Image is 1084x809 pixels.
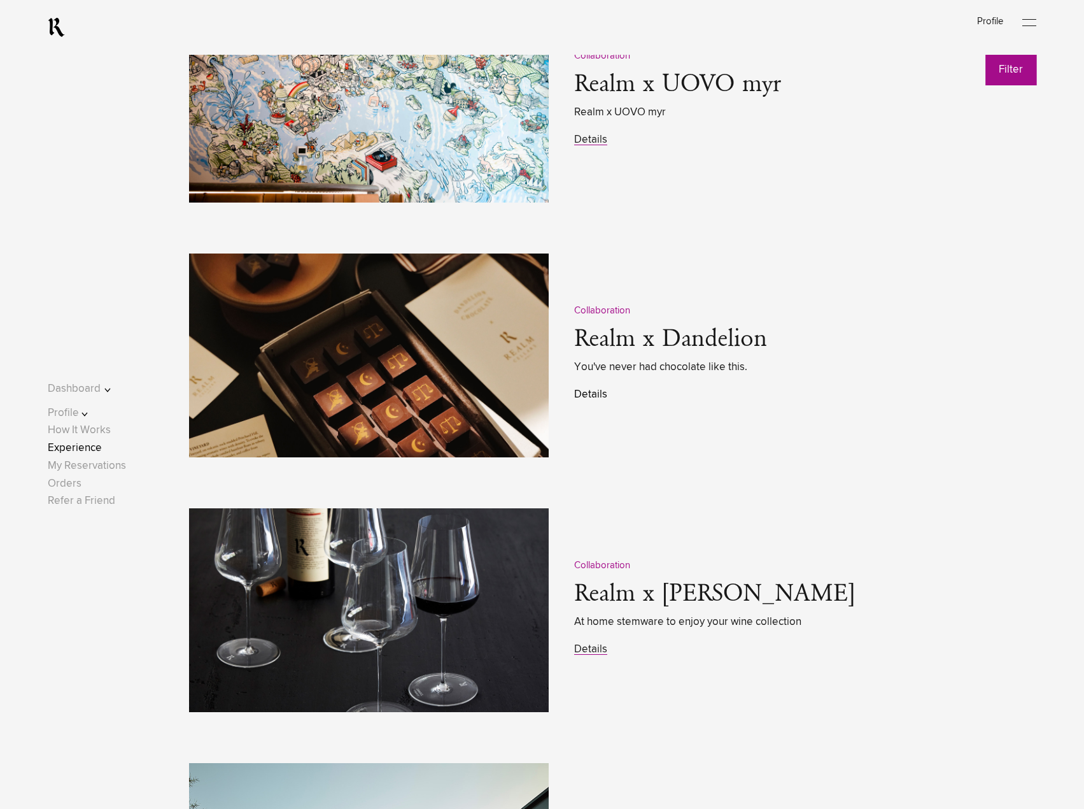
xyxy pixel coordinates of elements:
[48,425,111,436] a: How It Works
[985,54,1036,85] button: Filter
[574,613,1040,631] span: At home stemware to enjoy your wine collection
[574,306,630,315] span: Collaboration
[48,478,81,489] a: Orders
[574,644,607,655] a: Details
[189,508,549,712] img: REALM_GRASSL-2328x1552-72dpi.jpg
[574,134,607,145] a: Details
[48,496,115,506] a: Refer a Friend
[574,359,1040,376] span: You've never had chocolate like this.
[48,443,102,454] a: Experience
[48,17,65,38] a: RealmCellars
[189,254,549,457] img: Dandelion-2328x1552-72dpi.jpg
[48,404,129,422] button: Profile
[574,327,767,352] a: Realm x Dandelion
[574,104,1040,121] span: Realm x UOVO myr
[574,561,630,570] span: Collaboration
[574,389,607,400] a: Details
[48,461,126,471] a: My Reservations
[574,582,855,607] a: Realm x [PERSON_NAME]
[977,17,1003,26] a: Profile
[48,380,129,397] button: Dashboard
